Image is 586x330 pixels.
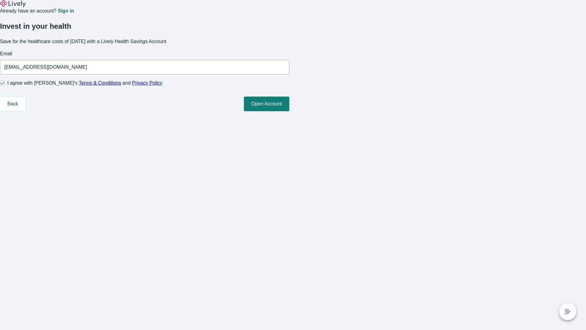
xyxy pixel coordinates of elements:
svg: Lively AI Assistant [565,309,571,315]
button: Open Account [244,97,289,111]
a: Privacy Policy [132,80,163,86]
a: Sign in [58,9,74,13]
a: Terms & Conditions [79,80,121,86]
button: chat [559,303,576,320]
span: I agree with [PERSON_NAME]’s and [7,79,162,87]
